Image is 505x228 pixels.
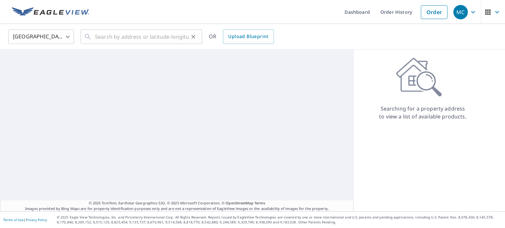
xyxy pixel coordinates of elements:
p: Searching for a property address to view a list of available products. [379,105,467,120]
button: Clear [189,32,198,41]
a: Privacy Policy [26,218,47,222]
span: © 2025 TomTom, Earthstar Geographics SIO, © 2025 Microsoft Corporation, © [89,200,265,206]
a: Terms of Use [3,218,24,222]
img: EV Logo [12,7,89,17]
span: Upload Blueprint [228,32,268,41]
input: Search by address or latitude-longitude [95,28,189,46]
div: [GEOGRAPHIC_DATA] [8,28,74,46]
div: MC [453,5,468,19]
a: Terms [254,200,265,205]
a: Upload Blueprint [223,30,274,44]
a: OpenStreetMap [226,200,253,205]
div: OR [209,30,274,44]
p: © 2025 Eagle View Technologies, Inc. and Pictometry International Corp. All Rights Reserved. Repo... [57,215,502,225]
p: | [3,218,47,222]
a: Order [421,5,447,19]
